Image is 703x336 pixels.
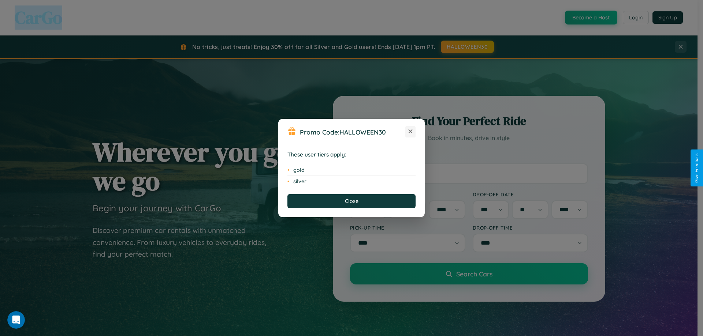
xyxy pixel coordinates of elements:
[287,176,416,187] li: silver
[300,128,405,136] h3: Promo Code:
[287,194,416,208] button: Close
[694,153,699,183] div: Give Feedback
[7,311,25,329] iframe: Intercom live chat
[339,128,386,136] b: HALLOWEEN30
[287,151,346,158] strong: These user tiers apply:
[287,165,416,176] li: gold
